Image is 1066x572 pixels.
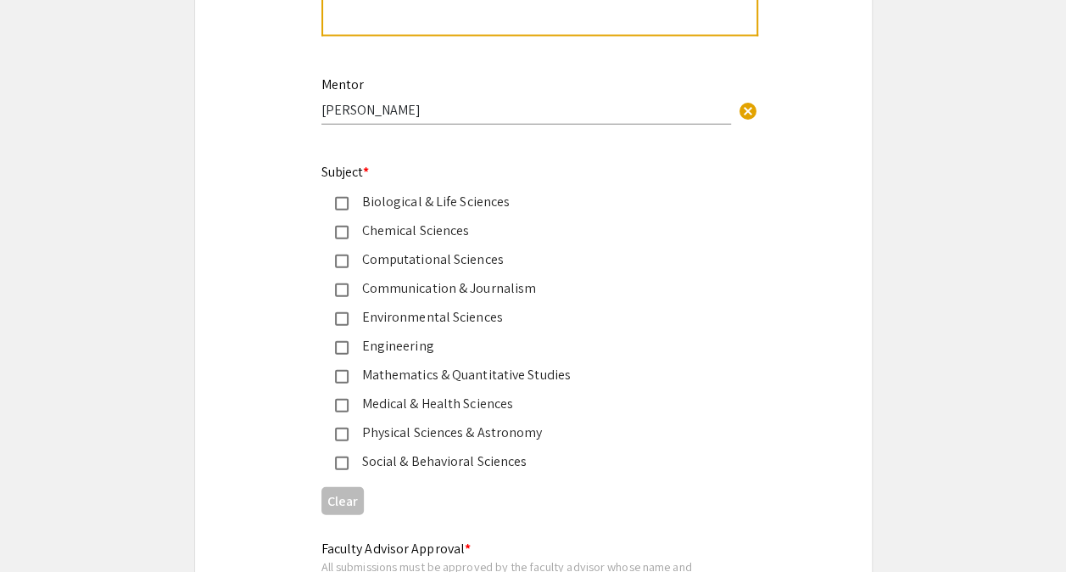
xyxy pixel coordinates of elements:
mat-label: Mentor [321,76,364,93]
button: Clear [731,93,765,127]
div: Computational Sciences [349,250,705,270]
span: cancel [738,101,758,121]
div: Biological & Life Sciences [349,192,705,212]
div: Physical Sciences & Astronomy [349,423,705,443]
div: Social & Behavioral Sciences [349,451,705,472]
mat-label: Subject [321,163,370,181]
input: Type Here [321,101,731,119]
div: Engineering [349,336,705,356]
div: Medical & Health Sciences [349,394,705,414]
div: Communication & Journalism [349,278,705,299]
mat-label: Faculty Advisor Approval [321,540,472,558]
button: Clear [321,487,364,515]
div: Chemical Sciences [349,221,705,241]
iframe: Chat [13,496,72,559]
div: Mathematics & Quantitative Studies [349,365,705,385]
div: Environmental Sciences [349,307,705,328]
